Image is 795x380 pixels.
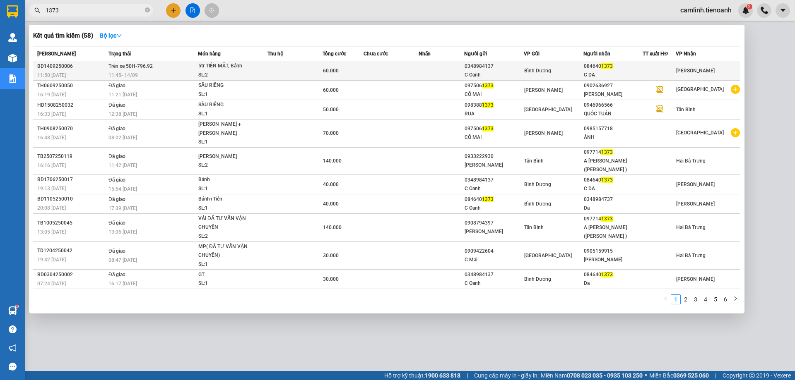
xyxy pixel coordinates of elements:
span: 1373 [601,272,613,277]
span: Tân Bình [524,158,544,164]
img: solution-icon [8,74,17,83]
span: down [116,33,122,38]
div: [PERSON_NAME] [198,152,260,161]
span: [PERSON_NAME] [37,51,76,57]
div: VẢI ĐÃ TƯ VẤN VẬN CHUYỂN [198,214,260,232]
div: QUỐC TUẤN [584,110,643,118]
div: 0985157718 [584,124,643,133]
div: [PERSON_NAME] [465,227,523,236]
div: C DA [584,71,643,79]
li: 6 [720,294,730,304]
button: Bộ lọcdown [93,29,129,42]
span: Đã giao [108,220,125,226]
div: MP( ĐÃ TƯ VẤN VẬN CHUYỂN) [198,242,260,260]
span: notification [9,344,17,352]
div: Da [584,204,643,213]
span: question-circle [9,325,17,333]
span: Trạng thái [108,51,131,57]
span: [PERSON_NAME] [524,87,563,93]
span: close-circle [145,7,150,12]
div: 097714 [584,215,643,223]
div: 0908794397 [465,219,523,227]
span: 11:50 [DATE] [37,72,66,78]
span: 1373 [601,177,613,183]
span: [PERSON_NAME] [676,201,715,207]
div: 0902636927 [584,81,643,90]
span: 12:38 [DATE] [108,111,137,117]
div: 084640 [584,62,643,71]
span: 13:05 [DATE] [37,229,66,235]
span: 16:17 [DATE] [108,281,137,287]
div: SL: 1 [198,90,260,99]
span: 30.000 [323,253,339,258]
div: TH0609250050 [37,81,106,90]
span: 16:48 [DATE] [37,135,66,141]
div: ÁNH [584,133,643,142]
span: 16:16 [DATE] [37,163,66,168]
div: C Oanh [465,71,523,79]
img: warehouse-icon [8,306,17,315]
span: close-circle [145,7,150,14]
span: Tân Bình [676,107,696,112]
button: left [661,294,671,304]
span: 07:24 [DATE] [37,281,66,287]
div: [PERSON_NAME] [584,256,643,264]
span: 1373 [482,102,494,108]
span: 16:33 [DATE] [37,111,66,117]
div: SẦU RIÊNG [198,81,260,90]
div: 0348984137 [465,62,523,71]
div: 0933222930 [465,152,523,161]
li: 4 [701,294,711,304]
span: Tổng cước [323,51,346,57]
span: Người gửi [464,51,487,57]
strong: Bộ lọc [100,32,122,39]
div: HD1508250032 [37,101,106,110]
div: 0946966566 [584,101,643,110]
span: 60.000 [323,87,339,93]
span: TT xuất HĐ [643,51,668,57]
div: TD1204250042 [37,246,106,255]
input: Tìm tên, số ĐT hoặc mã đơn [46,6,143,15]
div: RUA [465,110,523,118]
div: 0348984137 [465,270,523,279]
span: 1373 [482,126,494,131]
span: Đã giao [108,83,125,88]
span: 11:45 - 14/09 [108,72,138,78]
div: [PERSON_NAME] + [PERSON_NAME] [198,120,260,138]
div: SL: 1 [198,138,260,147]
span: 1373 [601,149,613,155]
div: CÔ MAI [465,133,523,142]
span: 16:19 [DATE] [37,92,66,98]
div: 097506 [465,81,523,90]
span: Đã giao [108,248,125,254]
a: 5 [711,295,720,304]
div: C DA [584,184,643,193]
div: 0905159915 [584,247,643,256]
span: Bình Dương [524,201,551,207]
span: plus-circle [731,85,740,94]
span: 40.000 [323,201,339,207]
div: SL: 1 [198,204,260,213]
span: Bình Dương [524,182,551,187]
span: [GEOGRAPHIC_DATA] [676,86,724,92]
div: C Oanh [465,279,523,288]
img: logo-vxr [7,5,18,18]
div: A [PERSON_NAME] ([PERSON_NAME] ) [584,157,643,174]
div: BD0304250002 [37,270,106,279]
span: Người nhận [583,51,610,57]
span: 15:54 [DATE] [108,186,137,192]
li: 5 [711,294,720,304]
div: SL: 1 [198,110,260,119]
div: Bánh [198,175,260,184]
div: 0348984737 [584,195,643,204]
span: [PERSON_NAME] [524,130,563,136]
div: SL: 2 [198,232,260,241]
span: search [34,7,40,13]
span: 08:02 [DATE] [108,135,137,141]
h3: Kết quả tìm kiếm ( 58 ) [33,31,93,40]
div: Da [584,279,643,288]
li: Next Page [730,294,740,304]
li: Previous Page [661,294,671,304]
span: Đã giao [108,272,125,277]
span: 1373 [601,63,613,69]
